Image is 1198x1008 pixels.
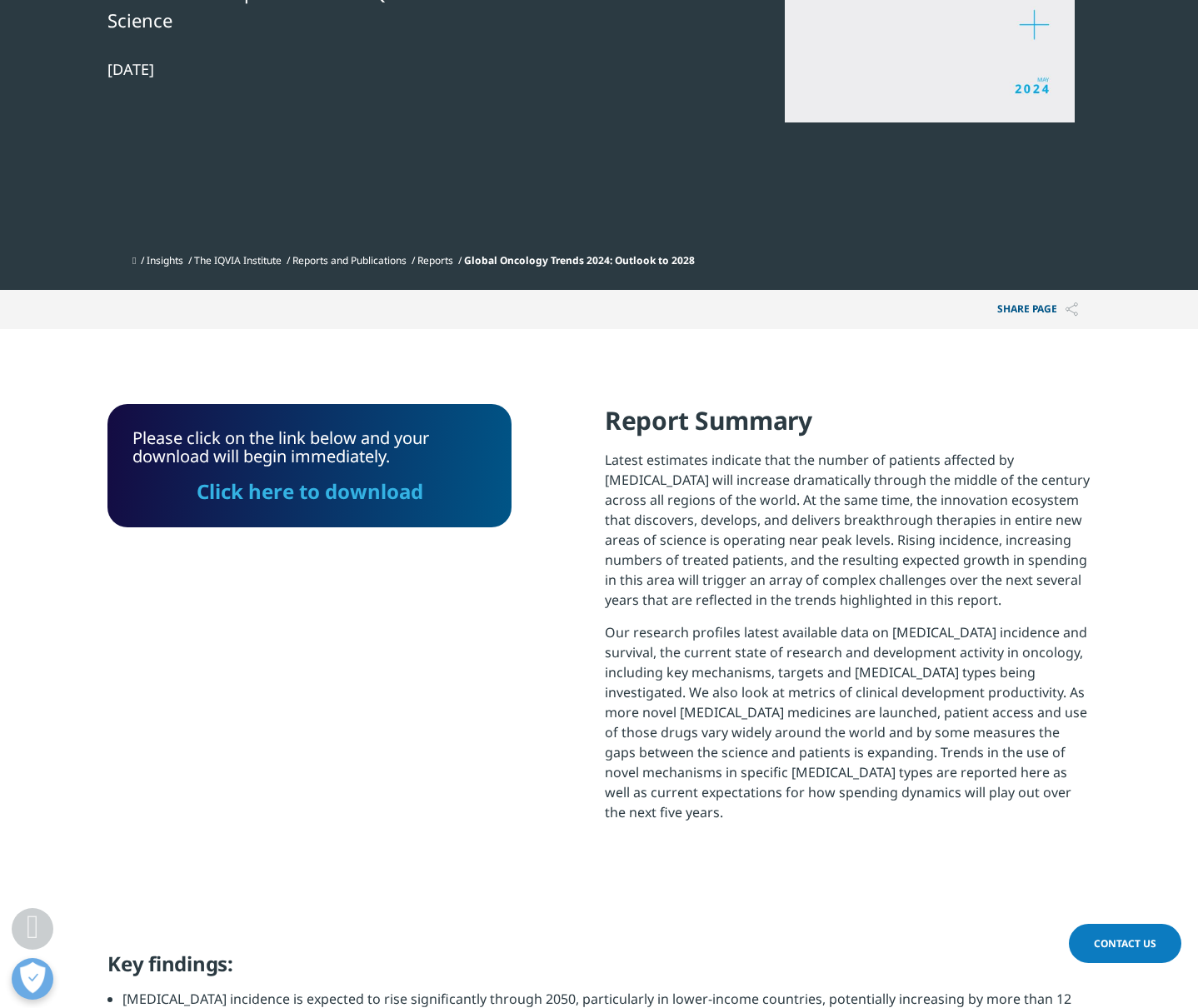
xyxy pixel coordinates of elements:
[985,290,1091,329] p: Share PAGE
[12,958,53,1000] button: Open Preferences
[605,622,1091,835] p: Our research profiles latest available data on [MEDICAL_DATA] incidence and survival, the current...
[107,59,679,79] div: [DATE]
[132,429,487,502] div: Please click on the link below and your download will begin immediately.
[1066,302,1078,317] img: Share PAGE
[1069,924,1181,963] a: Contact Us
[417,253,453,267] a: Reports
[605,450,1091,622] p: Latest estimates indicate that the number of patients affected by [MEDICAL_DATA] will increase dr...
[464,253,695,267] span: Global Oncology Trends 2024: Outlook to 2028
[1094,936,1156,951] span: Contact Us
[605,404,1091,450] h4: Report Summary
[194,253,282,267] a: The IQVIA Institute
[107,951,1091,989] h5: Key findings:
[985,290,1091,329] button: Share PAGEShare PAGE
[292,253,407,267] a: Reports and Publications
[197,477,423,505] a: Click here to download
[147,253,183,267] a: Insights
